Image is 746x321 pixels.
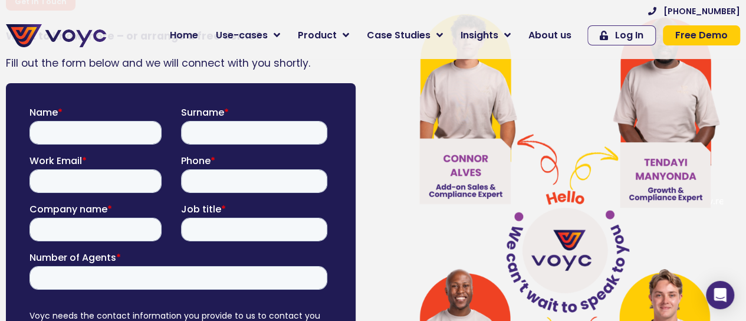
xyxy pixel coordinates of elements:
a: Home [161,24,207,47]
a: [PHONE_NUMBER] [648,7,740,15]
a: Insights [452,24,520,47]
span: [PHONE_NUMBER] [663,7,740,15]
a: Log In [587,25,656,45]
a: Free Demo [663,25,740,45]
span: Job title [152,96,192,109]
a: Product [289,24,358,47]
span: Product [298,28,337,42]
span: Home [170,28,198,42]
span: Use-cases [216,28,268,42]
a: About us [520,24,580,47]
a: Case Studies [358,24,452,47]
span: About us [528,28,571,42]
span: Case Studies [367,28,430,42]
span: Log In [615,31,643,40]
img: voyc-full-logo [6,24,106,47]
span: Free Demo [675,31,728,40]
a: Use-cases [207,24,289,47]
p: Fill out the form below and we will connect with you shortly. [6,55,356,71]
span: Phone [152,47,181,61]
div: Open Intercom Messenger [706,281,734,309]
span: Insights [461,28,498,42]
